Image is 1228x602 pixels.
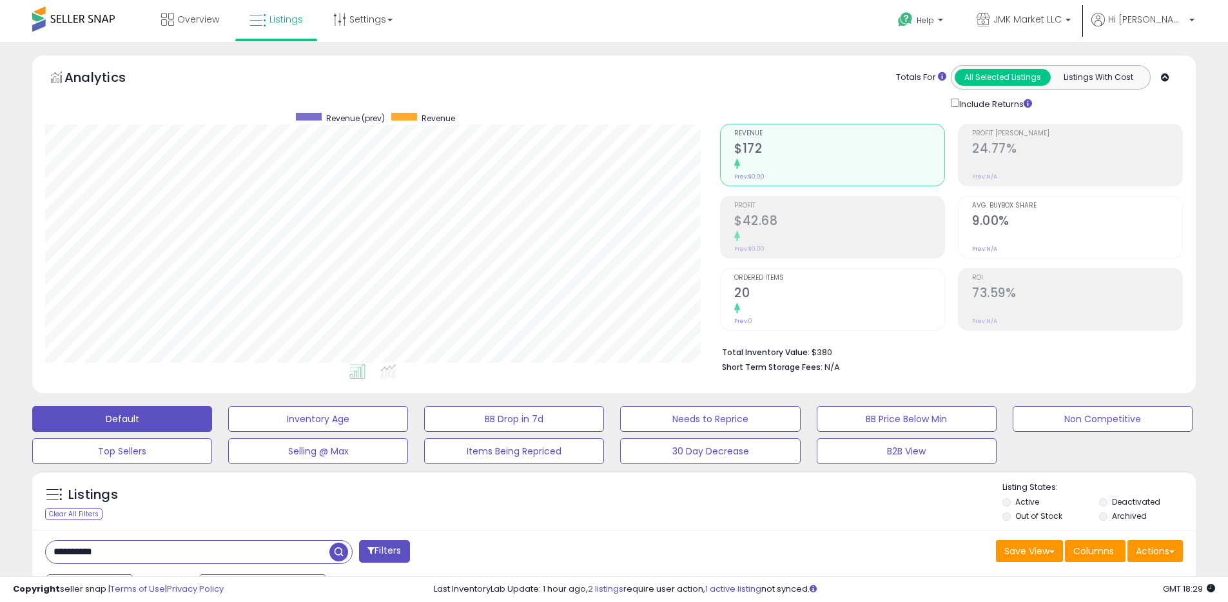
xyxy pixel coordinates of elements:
a: Terms of Use [110,583,165,595]
small: Prev: $0.00 [734,245,765,253]
h5: Listings [68,486,118,504]
button: 30 Day Decrease [620,438,800,464]
span: Ordered Items [734,275,944,282]
span: Revenue [422,113,455,124]
button: Listings With Cost [1050,69,1146,86]
button: BB Price Below Min [817,406,997,432]
h2: 24.77% [972,141,1182,159]
div: Totals For [896,72,946,84]
div: Include Returns [941,96,1048,111]
button: [DATE]-29 - Aug-04 [199,574,326,596]
a: 2 listings [588,583,623,595]
span: Listings [269,13,303,26]
button: All Selected Listings [955,69,1051,86]
h2: 73.59% [972,286,1182,303]
button: Save View [996,540,1063,562]
button: Actions [1127,540,1183,562]
span: Help [917,15,934,26]
div: Last InventoryLab Update: 1 hour ago, require user action, not synced. [434,583,1215,596]
button: BB Drop in 7d [424,406,604,432]
span: Revenue [734,130,944,137]
span: N/A [824,361,840,373]
h2: 9.00% [972,213,1182,231]
li: $380 [722,344,1173,359]
span: 2025-08-15 18:29 GMT [1163,583,1215,595]
span: Columns [1073,545,1114,558]
span: ROI [972,275,1182,282]
a: Help [888,2,956,42]
span: Revenue (prev) [326,113,385,124]
button: Selling @ Max [228,438,408,464]
label: Archived [1112,510,1147,521]
button: Columns [1065,540,1126,562]
small: Prev: N/A [972,245,997,253]
small: Prev: N/A [972,173,997,180]
div: seller snap | | [13,583,224,596]
button: Default [32,406,212,432]
span: Profit [PERSON_NAME] [972,130,1182,137]
div: Clear All Filters [45,508,102,520]
button: B2B View [817,438,997,464]
span: JMK Market LLC [993,13,1062,26]
h2: $42.68 [734,213,944,231]
label: Deactivated [1112,496,1160,507]
button: Filters [359,540,409,563]
h5: Analytics [64,68,151,90]
span: Overview [177,13,219,26]
a: Privacy Policy [167,583,224,595]
span: Avg. Buybox Share [972,202,1182,209]
a: 1 active listing [705,583,761,595]
label: Out of Stock [1015,510,1062,521]
a: Hi [PERSON_NAME] [1091,13,1194,42]
strong: Copyright [13,583,60,595]
button: Items Being Repriced [424,438,604,464]
label: Active [1015,496,1039,507]
small: Prev: N/A [972,317,997,325]
small: Prev: 0 [734,317,752,325]
b: Short Term Storage Fees: [722,362,823,373]
button: Last 7 Days [46,574,133,596]
b: Total Inventory Value: [722,347,810,358]
h2: 20 [734,286,944,303]
h2: $172 [734,141,944,159]
p: Listing States: [1002,481,1196,494]
button: Needs to Reprice [620,406,800,432]
button: Non Competitive [1013,406,1193,432]
small: Prev: $0.00 [734,173,765,180]
span: Profit [734,202,944,209]
button: Inventory Age [228,406,408,432]
button: Top Sellers [32,438,212,464]
span: Hi [PERSON_NAME] [1108,13,1185,26]
i: Get Help [897,12,913,28]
